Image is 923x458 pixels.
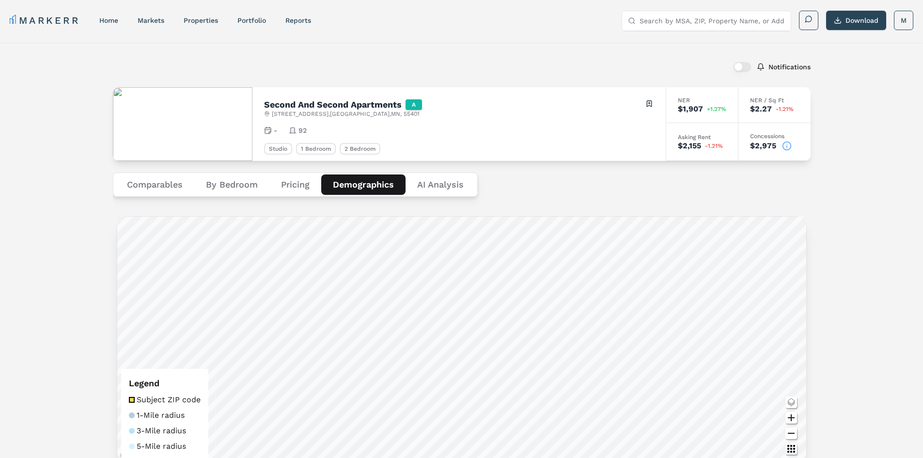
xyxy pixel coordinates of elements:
button: AI Analysis [406,174,475,195]
button: Zoom out map button [785,427,797,439]
a: home [99,16,118,24]
span: 92 [298,126,307,135]
div: $2,975 [750,142,776,150]
span: -1.21% [705,143,723,149]
button: Zoom in map button [785,412,797,424]
button: Pricing [269,174,321,195]
h3: Legend [129,377,201,390]
button: Comparables [115,174,194,195]
span: - [274,126,277,135]
button: Other options map button [785,443,797,455]
a: Portfolio [237,16,266,24]
li: 1-Mile radius [129,410,201,421]
h2: Second And Second Apartments [264,100,402,109]
div: A [406,99,422,110]
div: Asking Rent [678,134,726,140]
a: markets [138,16,164,24]
a: reports [285,16,311,24]
div: NER [678,97,726,103]
div: Concessions [750,133,799,139]
label: Notifications [768,63,811,70]
div: $2,155 [678,142,701,150]
div: 1 Bedroom [296,143,336,155]
li: 5-Mile radius [129,441,201,452]
span: -1.21% [776,106,794,112]
button: Change style map button [785,396,797,408]
div: 2 Bedroom [340,143,380,155]
span: M [901,16,907,25]
li: 3-Mile radius [129,425,201,437]
span: [STREET_ADDRESS] , [GEOGRAPHIC_DATA] , MN , 55401 [272,110,420,118]
button: Download [826,11,886,30]
button: M [894,11,913,30]
input: Search by MSA, ZIP, Property Name, or Address [640,11,785,31]
div: Studio [264,143,292,155]
span: +1.27% [707,106,726,112]
button: Demographics [321,174,406,195]
a: properties [184,16,218,24]
a: MARKERR [10,14,80,27]
div: $2.27 [750,105,772,113]
div: $1,907 [678,105,703,113]
div: NER / Sq Ft [750,97,799,103]
button: By Bedroom [194,174,269,195]
li: Subject ZIP code [129,394,201,406]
